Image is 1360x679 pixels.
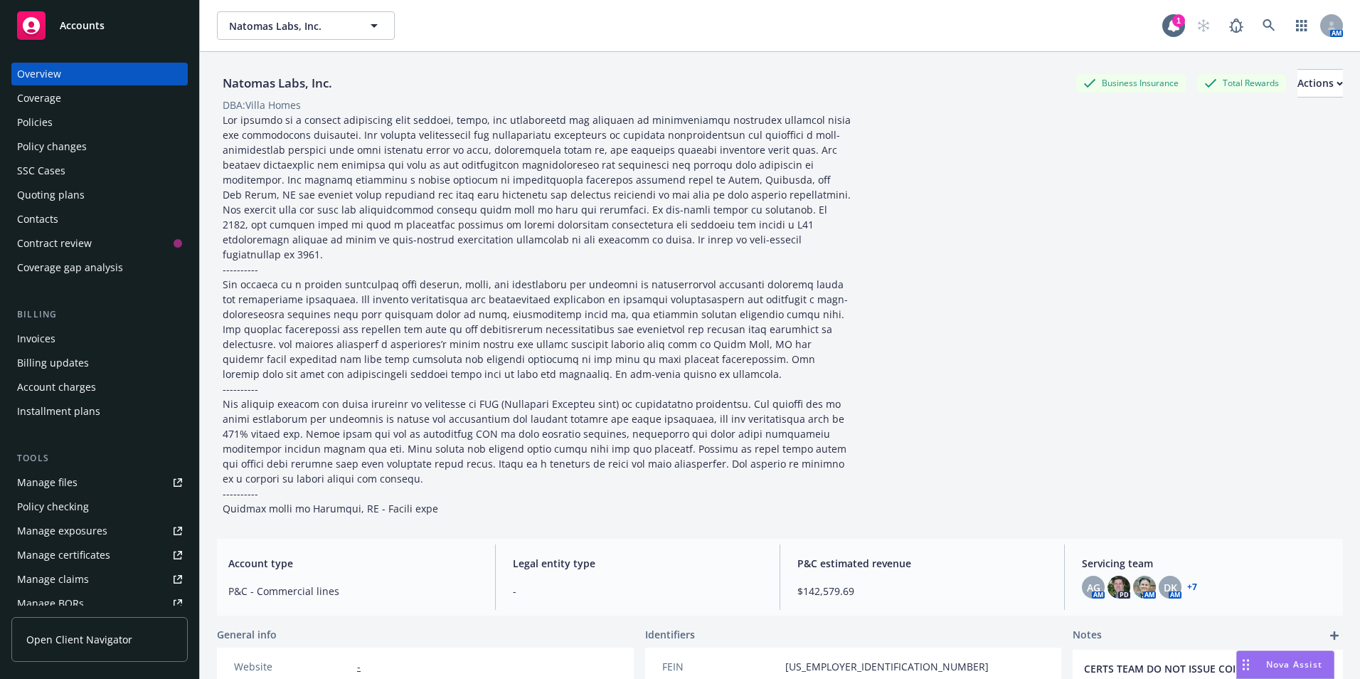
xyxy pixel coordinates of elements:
div: Total Rewards [1197,74,1286,92]
div: Invoices [17,327,55,350]
a: Switch app [1287,11,1316,40]
span: Accounts [60,20,105,31]
span: Open Client Navigator [26,632,132,647]
span: [US_EMPLOYER_IDENTIFICATION_NUMBER] [785,659,989,674]
span: P&C estimated revenue [797,556,1047,571]
div: Policy checking [17,495,89,518]
span: $142,579.69 [797,584,1047,599]
a: add [1326,627,1343,644]
a: Coverage gap analysis [11,256,188,279]
div: Manage claims [17,568,89,591]
div: Manage BORs [17,592,84,615]
div: Contacts [17,208,58,231]
a: Invoices [11,327,188,350]
a: - [357,660,361,673]
div: Manage files [17,471,78,494]
div: Policy changes [17,135,87,158]
div: Manage certificates [17,544,110,567]
div: Account charges [17,376,96,399]
div: Installment plans [17,400,100,423]
button: Nova Assist [1236,651,1334,679]
img: photo [1107,576,1130,599]
span: Natomas Labs, Inc. [229,19,352,33]
a: Manage certificates [11,544,188,567]
div: Billing updates [17,352,89,374]
a: Account charges [11,376,188,399]
a: SSC Cases [11,159,188,182]
div: Coverage [17,87,61,110]
div: Natomas Labs, Inc. [217,74,338,93]
a: Billing updates [11,352,188,374]
div: Coverage gap analysis [17,256,123,279]
span: P&C - Commercial lines [228,584,478,599]
div: 1 [1172,14,1185,27]
a: Manage exposures [11,520,188,542]
span: Account type [228,556,478,571]
a: Report a Bug [1222,11,1250,40]
span: AG [1087,580,1100,595]
a: Contacts [11,208,188,231]
a: Policy checking [11,495,188,518]
div: Billing [11,307,188,322]
div: Business Insurance [1076,74,1186,92]
a: +7 [1187,583,1197,591]
a: Contract review [11,232,188,255]
div: Overview [17,63,61,85]
a: Policy changes [11,135,188,158]
a: Overview [11,63,188,85]
a: Start snowing [1189,11,1218,40]
a: Quoting plans [11,184,188,206]
div: Drag to move [1237,651,1255,678]
span: Notes [1073,627,1102,644]
div: Quoting plans [17,184,85,206]
span: - [513,584,763,599]
span: General info [217,627,277,642]
span: Servicing team [1082,556,1332,571]
a: Manage BORs [11,592,188,615]
div: Tools [11,451,188,465]
a: Coverage [11,87,188,110]
a: Manage files [11,471,188,494]
div: Policies [17,111,53,134]
span: DK [1164,580,1177,595]
a: Accounts [11,6,188,46]
a: Policies [11,111,188,134]
div: Actions [1297,70,1343,97]
a: Manage claims [11,568,188,591]
span: Nova Assist [1266,658,1322,670]
a: Installment plans [11,400,188,423]
div: Website [234,659,351,674]
div: Manage exposures [17,520,107,542]
div: DBA: Villa Homes [223,98,301,112]
img: photo [1133,576,1156,599]
a: Search [1255,11,1283,40]
span: Legal entity type [513,556,763,571]
button: Natomas Labs, Inc. [217,11,395,40]
div: FEIN [662,659,780,674]
div: Contract review [17,232,92,255]
span: CERTS TEAM DO NOT ISSUE COI's [1084,661,1295,676]
span: Lor ipsumdo si a consect adipiscing elit seddoei, tempo, inc utlaboreetd mag aliquaen ad minimven... [223,113,854,515]
button: Actions [1297,69,1343,98]
div: SSC Cases [17,159,65,182]
span: Identifiers [645,627,695,642]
